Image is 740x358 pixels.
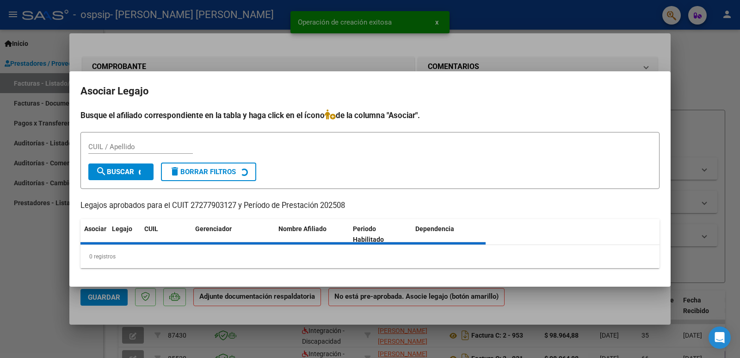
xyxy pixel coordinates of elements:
[80,200,660,212] p: Legajos aprobados para el CUIT 27277903127 y Período de Prestación 202508
[709,327,731,349] div: Open Intercom Messenger
[353,225,384,243] span: Periodo Habilitado
[96,168,134,176] span: Buscar
[278,225,327,232] span: Nombre Afiliado
[412,219,486,250] datatable-header-cell: Dependencia
[195,225,232,232] span: Gerenciador
[415,225,454,232] span: Dependencia
[275,219,349,250] datatable-header-cell: Nombre Afiliado
[169,166,180,177] mat-icon: delete
[80,245,660,268] div: 0 registros
[96,166,107,177] mat-icon: search
[80,109,660,121] h4: Busque el afiliado correspondiente en la tabla y haga click en el ícono de la columna "Asociar".
[169,168,236,176] span: Borrar Filtros
[144,225,158,232] span: CUIL
[112,225,132,232] span: Legajo
[141,219,191,250] datatable-header-cell: CUIL
[108,219,141,250] datatable-header-cell: Legajo
[161,163,256,181] button: Borrar Filtros
[349,219,412,250] datatable-header-cell: Periodo Habilitado
[191,219,275,250] datatable-header-cell: Gerenciador
[80,219,108,250] datatable-header-cell: Asociar
[80,82,660,100] h2: Asociar Legajo
[88,163,154,180] button: Buscar
[84,225,106,232] span: Asociar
